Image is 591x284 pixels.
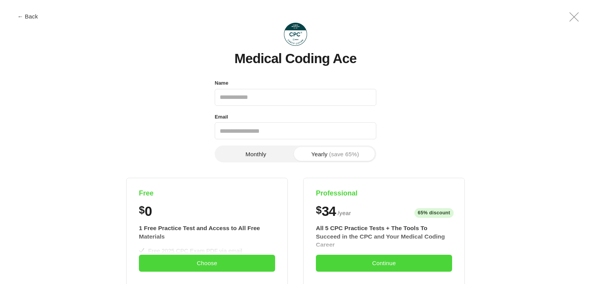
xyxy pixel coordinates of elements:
button: Monthly [216,147,295,161]
input: Email [215,122,376,139]
img: Medical Coding Ace [284,23,307,46]
span: 65% discount [414,208,454,218]
button: Continue [316,255,452,272]
h4: Free [139,189,275,198]
h4: Professional [316,189,452,198]
span: / year [337,209,351,218]
span: $ [316,204,322,216]
div: All 5 CPC Practice Tests + The Tools To Succeed in the CPC and Your Medical Coding Career [316,224,452,249]
span: $ [139,204,145,216]
span: 0 [145,204,152,218]
button: ← Back [12,13,43,19]
button: Yearly(save 65%) [295,147,375,161]
h1: Medical Coding Ace [234,51,356,66]
span: 34 [322,204,336,218]
label: Email [215,112,228,122]
span: (save 65%) [329,151,359,157]
button: Choose [139,255,275,272]
div: 1 Free Practice Test and Access to All Free Materials [139,224,275,241]
label: Name [215,78,228,88]
input: Name [215,89,376,106]
span: ← [17,13,23,19]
